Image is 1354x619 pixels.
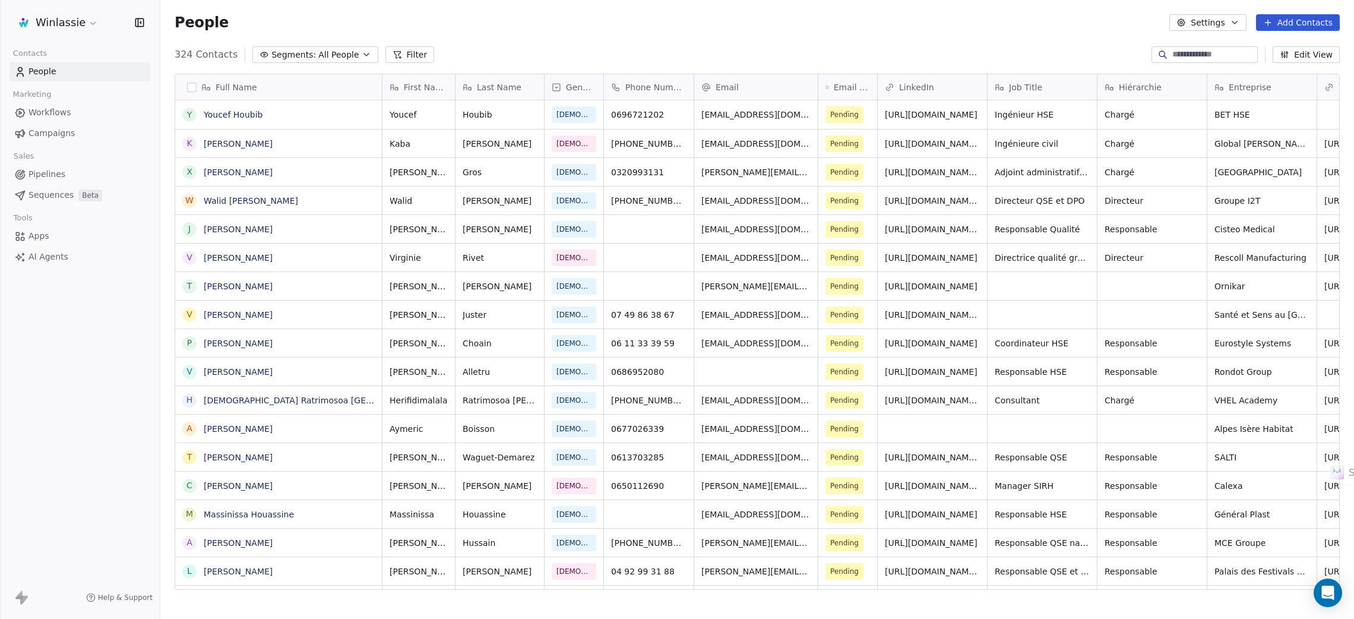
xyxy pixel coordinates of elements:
[1214,109,1309,121] span: BET HSE
[830,252,859,264] span: Pending
[187,280,192,292] div: T
[995,138,1090,150] span: Ingénieure civil
[885,196,1115,206] a: [URL][DOMAIN_NAME][PERSON_NAME][PERSON_NAME]
[885,510,977,519] a: [URL][DOMAIN_NAME]
[463,394,537,406] span: Ratrimosoa [PERSON_NAME]
[556,252,591,264] span: [DEMOGRAPHIC_DATA]
[701,252,811,264] span: [EMAIL_ADDRESS][DOMAIN_NAME]
[545,74,603,100] div: Gender
[701,480,811,492] span: [PERSON_NAME][EMAIL_ADDRESS][PERSON_NAME][DOMAIN_NAME]
[175,74,382,100] div: Full Name
[556,195,591,207] span: [DEMOGRAPHIC_DATA]
[204,168,273,177] a: [PERSON_NAME]
[1105,109,1200,121] span: Chargé
[1273,46,1340,63] button: Edit View
[1105,166,1200,178] span: Chargé
[29,168,65,181] span: Pipelines
[186,536,192,549] div: A
[1214,280,1309,292] span: Ornikar
[830,394,859,406] span: Pending
[390,280,448,292] span: [PERSON_NAME]
[611,423,687,435] span: 0677026339
[995,566,1090,577] span: Responsable QSE et développement durable
[1207,74,1317,100] div: Entreprise
[556,166,591,178] span: [DEMOGRAPHIC_DATA]
[1214,423,1309,435] span: Alpes Isère Habitat
[186,508,193,520] div: M
[1214,138,1309,150] span: Global [PERSON_NAME] Construction & Engineering
[390,223,448,235] span: [PERSON_NAME]
[701,394,811,406] span: [EMAIL_ADDRESS][DOMAIN_NAME]
[1105,366,1200,378] span: Responsable
[186,166,192,178] div: X
[204,367,273,377] a: [PERSON_NAME]
[463,537,537,549] span: Hussain
[830,223,859,235] span: Pending
[1214,223,1309,235] span: Cisteo Medical
[86,593,153,602] a: Help & Support
[556,537,591,549] span: [DEMOGRAPHIC_DATA]
[10,62,150,81] a: People
[204,310,273,320] a: [PERSON_NAME]
[8,209,37,227] span: Tools
[995,509,1090,520] span: Responsable HSE
[204,481,273,491] a: [PERSON_NAME]
[885,481,1046,491] a: [URL][DOMAIN_NAME][PERSON_NAME]
[611,566,687,577] span: 04 92 99 31 88
[1105,394,1200,406] span: Chargé
[463,138,537,150] span: [PERSON_NAME]
[385,46,435,63] button: Filter
[611,537,687,549] span: [PHONE_NUMBER]
[701,280,811,292] span: [PERSON_NAME][EMAIL_ADDRESS][PERSON_NAME][DOMAIN_NAME]
[701,223,811,235] span: [EMAIL_ADDRESS][DOMAIN_NAME]
[187,337,192,349] div: P
[988,74,1097,100] div: Job Title
[716,81,739,93] span: Email
[463,252,537,264] span: Rivet
[1214,166,1309,178] span: [GEOGRAPHIC_DATA]
[390,138,448,150] span: Kaba
[995,337,1090,349] span: Coordinateur HSE
[701,309,811,321] span: [EMAIL_ADDRESS][DOMAIN_NAME]
[556,223,591,235] span: [DEMOGRAPHIC_DATA]
[390,480,448,492] span: [PERSON_NAME]
[1105,480,1200,492] span: Responsable
[830,566,859,577] span: Pending
[701,423,811,435] span: [EMAIL_ADDRESS][DOMAIN_NAME]
[8,147,39,165] span: Sales
[404,81,448,93] span: First Name
[1256,14,1340,31] button: Add Contacts
[204,225,273,234] a: [PERSON_NAME]
[463,366,537,378] span: Alletru
[463,195,537,207] span: [PERSON_NAME]
[1314,579,1342,607] div: Open Intercom Messenger
[885,168,1046,177] a: [URL][DOMAIN_NAME][PERSON_NAME]
[885,253,977,263] a: [URL][DOMAIN_NAME]
[390,451,448,463] span: [PERSON_NAME]
[995,166,1090,178] span: Adjoint administratif RH
[1214,309,1309,321] span: Santé et Sens au [GEOGRAPHIC_DATA]
[204,196,298,206] a: Walid [PERSON_NAME]
[187,565,192,577] div: L
[701,195,811,207] span: [EMAIL_ADDRESS][DOMAIN_NAME]
[1105,537,1200,549] span: Responsable
[8,45,52,62] span: Contacts
[1097,74,1207,100] div: Hiérarchie
[885,282,977,291] a: [URL][DOMAIN_NAME]
[390,252,448,264] span: Virginie
[830,138,859,150] span: Pending
[186,422,192,435] div: A
[463,166,537,178] span: Gros
[1214,252,1309,264] span: Rescoll Manufacturing
[611,451,687,463] span: 0613703285
[1105,252,1200,264] span: Directeur
[1105,509,1200,520] span: Responsable
[885,110,977,119] a: [URL][DOMAIN_NAME]
[463,337,537,349] span: Choain
[611,195,687,207] span: [PHONE_NUMBER]
[29,127,75,140] span: Campaigns
[175,48,238,62] span: 324 Contacts
[556,138,591,150] span: [DEMOGRAPHIC_DATA]
[830,366,859,378] span: Pending
[390,509,448,520] span: Massinissa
